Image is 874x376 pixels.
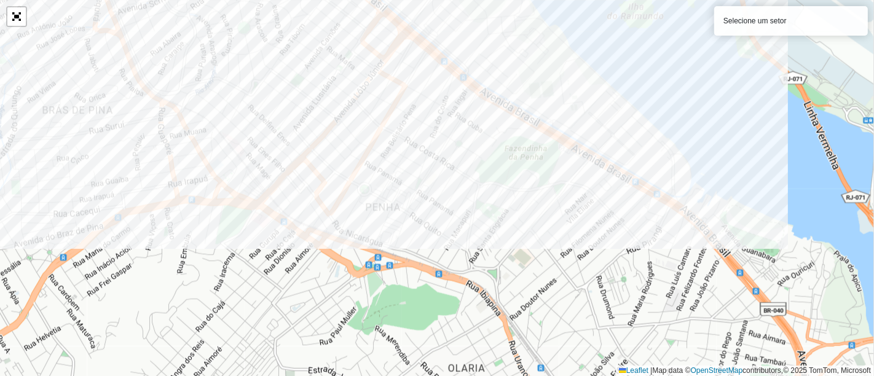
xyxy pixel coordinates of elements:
[650,366,652,375] span: |
[691,366,743,375] a: OpenStreetMap
[7,7,26,26] a: Abrir mapa em tela cheia
[616,366,874,376] div: Map data © contributors,© 2025 TomTom, Microsoft
[619,366,648,375] a: Leaflet
[714,6,868,36] div: Selecione um setor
